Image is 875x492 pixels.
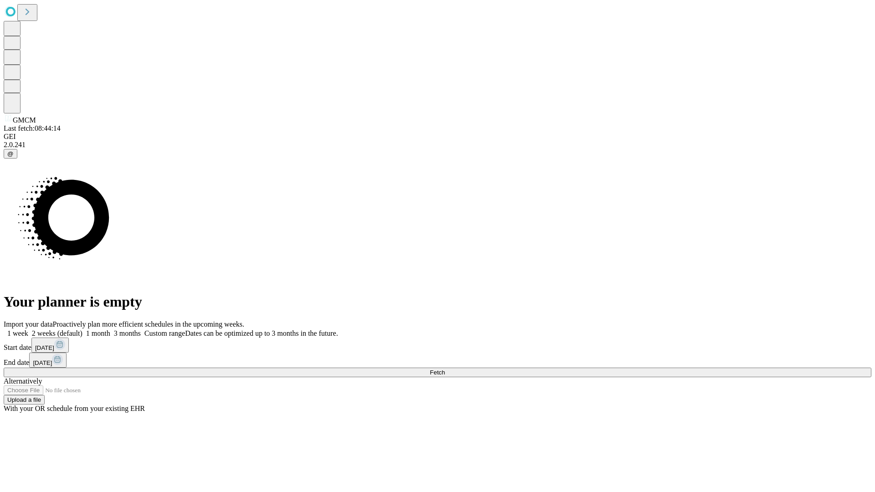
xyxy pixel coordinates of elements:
[4,124,61,132] span: Last fetch: 08:44:14
[4,405,145,412] span: With your OR schedule from your existing EHR
[4,141,871,149] div: 2.0.241
[114,329,141,337] span: 3 months
[35,344,54,351] span: [DATE]
[185,329,338,337] span: Dates can be optimized up to 3 months in the future.
[4,133,871,141] div: GEI
[4,320,53,328] span: Import your data
[430,369,445,376] span: Fetch
[4,149,17,159] button: @
[31,338,69,353] button: [DATE]
[4,395,45,405] button: Upload a file
[4,353,871,368] div: End date
[29,353,67,368] button: [DATE]
[4,293,871,310] h1: Your planner is empty
[32,329,82,337] span: 2 weeks (default)
[7,329,28,337] span: 1 week
[33,359,52,366] span: [DATE]
[13,116,36,124] span: GMCM
[7,150,14,157] span: @
[53,320,244,328] span: Proactively plan more efficient schedules in the upcoming weeks.
[4,338,871,353] div: Start date
[86,329,110,337] span: 1 month
[144,329,185,337] span: Custom range
[4,377,42,385] span: Alternatively
[4,368,871,377] button: Fetch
